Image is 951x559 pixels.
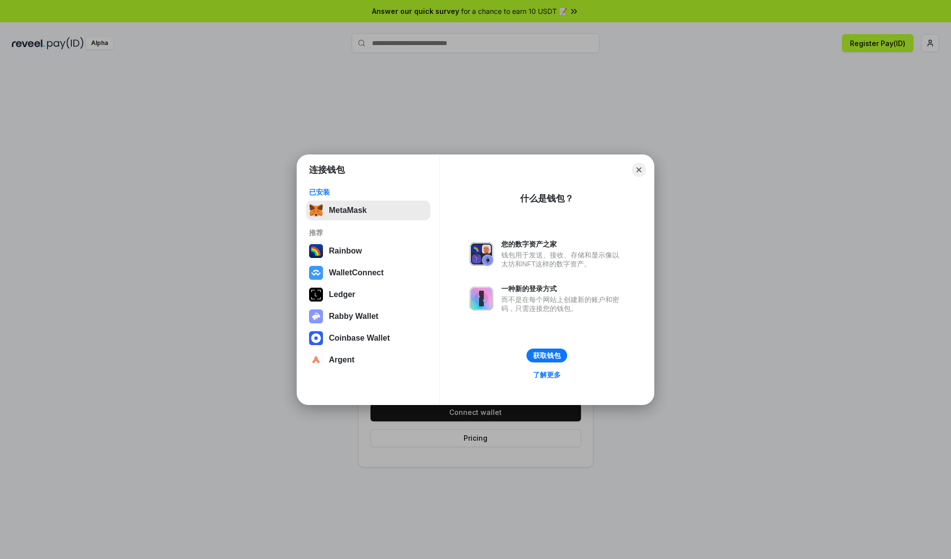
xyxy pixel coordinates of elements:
[309,188,427,197] div: 已安装
[533,351,561,360] div: 获取钱包
[309,244,323,258] img: svg+xml,%3Csvg%20width%3D%22120%22%20height%3D%22120%22%20viewBox%3D%220%200%20120%20120%22%20fil...
[309,203,323,217] img: svg+xml,%3Csvg%20fill%3D%22none%22%20height%3D%2233%22%20viewBox%3D%220%200%2035%2033%22%20width%...
[501,284,624,293] div: 一种新的登录方式
[306,350,430,370] button: Argent
[329,268,384,277] div: WalletConnect
[533,370,561,379] div: 了解更多
[306,241,430,261] button: Rainbow
[309,353,323,367] img: svg+xml,%3Csvg%20width%3D%2228%22%20height%3D%2228%22%20viewBox%3D%220%200%2028%2028%22%20fill%3D...
[309,164,345,176] h1: 连接钱包
[527,349,567,362] button: 获取钱包
[329,206,367,215] div: MetaMask
[470,287,493,310] img: svg+xml,%3Csvg%20xmlns%3D%22http%3A%2F%2Fwww.w3.org%2F2000%2Fsvg%22%20fill%3D%22none%22%20viewBox...
[470,242,493,266] img: svg+xml,%3Csvg%20xmlns%3D%22http%3A%2F%2Fwww.w3.org%2F2000%2Fsvg%22%20fill%3D%22none%22%20viewBox...
[309,228,427,237] div: 推荐
[520,193,574,204] div: 什么是钱包？
[632,163,646,177] button: Close
[309,331,323,345] img: svg+xml,%3Csvg%20width%3D%2228%22%20height%3D%2228%22%20viewBox%3D%220%200%2028%2028%22%20fill%3D...
[309,309,323,323] img: svg+xml,%3Csvg%20xmlns%3D%22http%3A%2F%2Fwww.w3.org%2F2000%2Fsvg%22%20fill%3D%22none%22%20viewBox...
[329,312,378,321] div: Rabby Wallet
[306,263,430,283] button: WalletConnect
[329,247,362,255] div: Rainbow
[501,251,624,268] div: 钱包用于发送、接收、存储和显示像以太坊和NFT这样的数字资产。
[527,368,567,381] a: 了解更多
[329,290,355,299] div: Ledger
[306,306,430,326] button: Rabby Wallet
[329,334,390,343] div: Coinbase Wallet
[306,328,430,348] button: Coinbase Wallet
[501,240,624,249] div: 您的数字资产之家
[501,295,624,313] div: 而不是在每个网站上创建新的账户和密码，只需连接您的钱包。
[306,201,430,220] button: MetaMask
[309,288,323,302] img: svg+xml,%3Csvg%20xmlns%3D%22http%3A%2F%2Fwww.w3.org%2F2000%2Fsvg%22%20width%3D%2228%22%20height%3...
[309,266,323,280] img: svg+xml,%3Csvg%20width%3D%2228%22%20height%3D%2228%22%20viewBox%3D%220%200%2028%2028%22%20fill%3D...
[329,356,355,364] div: Argent
[306,285,430,305] button: Ledger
